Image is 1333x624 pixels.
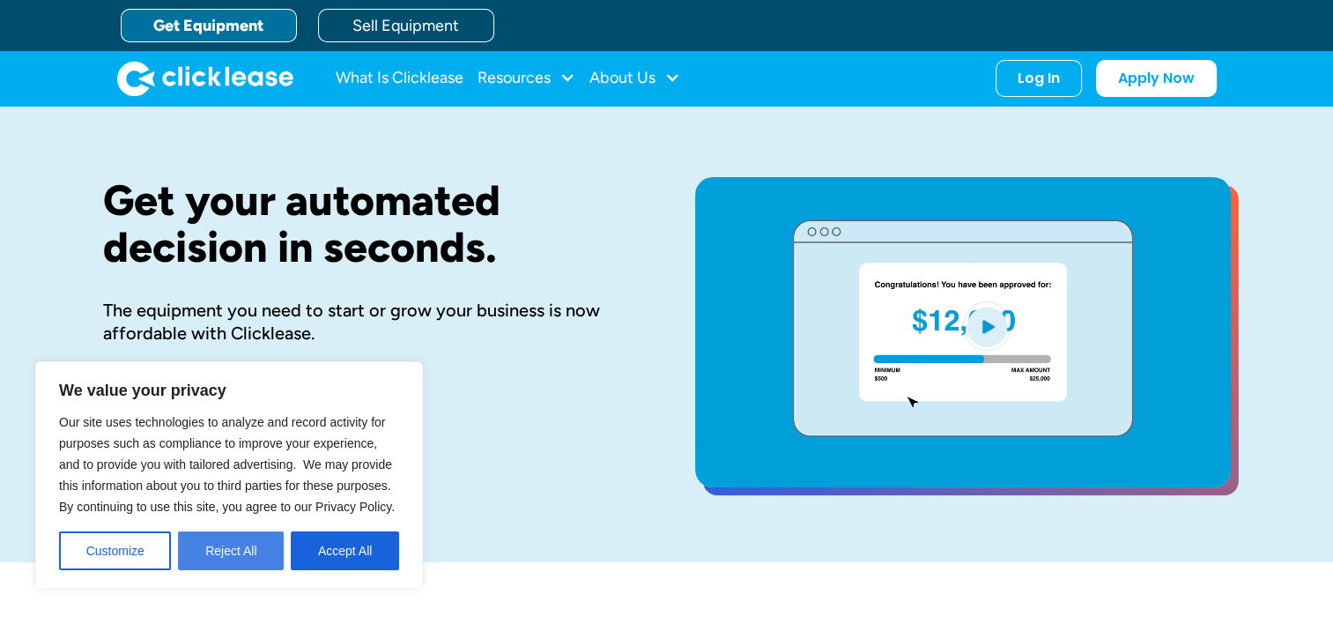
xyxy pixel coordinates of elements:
img: Clicklease logo [117,61,293,96]
div: Log In [1018,70,1060,87]
span: Our site uses technologies to analyze and record activity for purposes such as compliance to impr... [59,415,395,514]
div: We value your privacy [35,361,423,589]
div: Resources [478,61,575,96]
div: About Us [589,61,680,96]
a: Get Equipment [121,9,297,42]
button: Accept All [291,531,399,570]
a: What Is Clicklease [336,61,463,96]
button: Customize [59,531,171,570]
a: open lightbox [695,177,1231,487]
a: home [117,61,293,96]
a: Apply Now [1096,60,1217,97]
img: Blue play button logo on a light blue circular background [963,301,1011,351]
div: The equipment you need to start or grow your business is now affordable with Clicklease. [103,299,639,345]
button: Reject All [178,531,284,570]
h1: Get your automated decision in seconds. [103,177,639,271]
p: We value your privacy [59,380,399,401]
a: Sell Equipment [318,9,494,42]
